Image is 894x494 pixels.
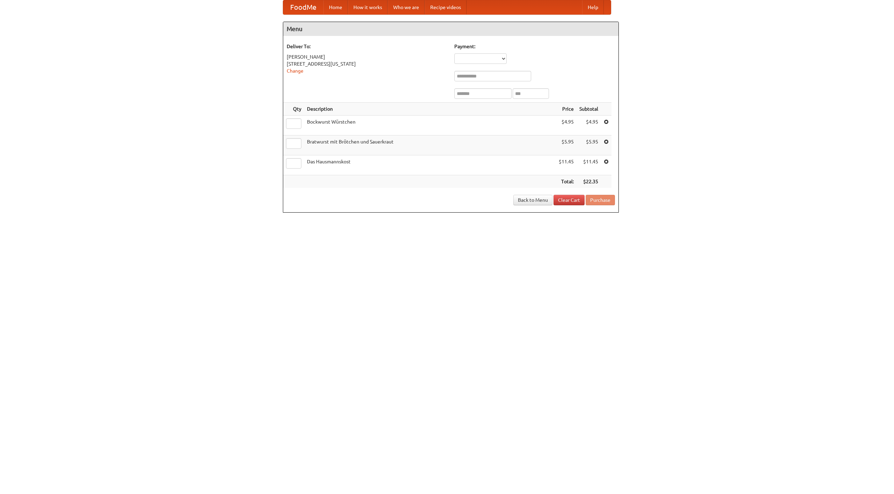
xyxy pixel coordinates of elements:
[554,195,585,205] a: Clear Cart
[283,103,304,116] th: Qty
[556,135,577,155] td: $5.95
[582,0,604,14] a: Help
[304,103,556,116] th: Description
[513,195,552,205] a: Back to Menu
[454,43,615,50] h5: Payment:
[304,155,556,175] td: Das Hausmannskost
[323,0,348,14] a: Home
[577,135,601,155] td: $5.95
[586,195,615,205] button: Purchase
[304,116,556,135] td: Bockwurst Würstchen
[304,135,556,155] td: Bratwurst mit Brötchen und Sauerkraut
[425,0,467,14] a: Recipe videos
[556,155,577,175] td: $11.45
[283,22,618,36] h4: Menu
[388,0,425,14] a: Who we are
[577,116,601,135] td: $4.95
[287,53,447,60] div: [PERSON_NAME]
[283,0,323,14] a: FoodMe
[287,68,303,74] a: Change
[556,175,577,188] th: Total:
[348,0,388,14] a: How it works
[577,103,601,116] th: Subtotal
[556,103,577,116] th: Price
[556,116,577,135] td: $4.95
[577,155,601,175] td: $11.45
[287,43,447,50] h5: Deliver To:
[287,60,447,67] div: [STREET_ADDRESS][US_STATE]
[577,175,601,188] th: $22.35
